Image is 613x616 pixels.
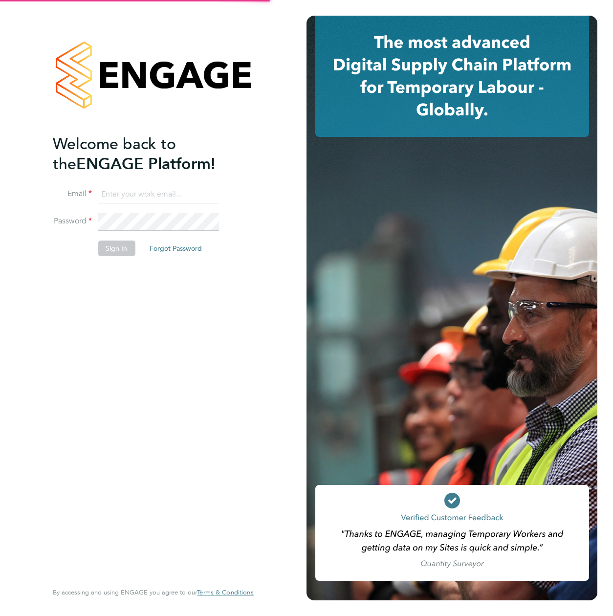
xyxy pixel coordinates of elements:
[53,134,243,174] h2: ENGAGE Platform!
[98,241,135,256] button: Sign In
[53,588,253,596] span: By accessing and using ENGAGE you agree to our
[53,216,92,226] label: Password
[53,189,92,199] label: Email
[142,241,210,256] button: Forgot Password
[53,134,176,174] span: Welcome back to the
[197,589,253,596] a: Terms & Conditions
[98,186,219,203] input: Enter your work email...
